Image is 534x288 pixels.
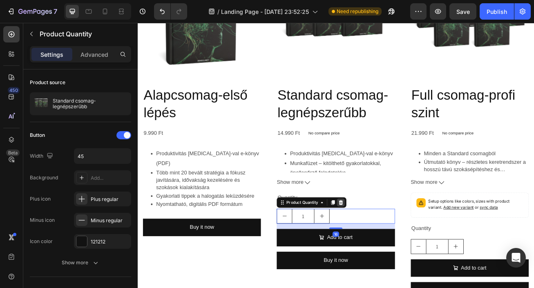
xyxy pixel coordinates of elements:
[221,7,309,16] span: Landing Page - [DATE] 23:52:25
[91,174,129,182] div: Add...
[211,134,250,139] p: No compare price
[172,192,205,203] span: Show more
[33,96,49,112] img: product feature img
[338,192,371,203] span: Show more
[30,151,55,162] div: Width
[8,87,20,94] div: 450
[234,260,266,272] div: Add to cart
[217,7,219,16] span: /
[3,3,61,20] button: 7
[91,217,129,224] div: Minus regular
[6,150,20,156] div: Beta
[506,248,526,268] div: Open Intercom Messenger
[384,268,403,286] button: increment
[80,50,108,59] p: Advanced
[188,168,318,192] li: Munkafüzet – kitölthető gyakorlatokkal, önellenőrző feladatokka
[62,259,100,267] div: Show more
[360,217,477,232] p: Setup options like colors, sizes with product variant.
[480,3,514,20] button: Publish
[219,230,237,248] button: increment
[378,225,416,231] span: Add new variant
[91,238,129,246] div: 121212
[182,219,225,226] div: Product Quantity
[172,192,318,203] button: Show more
[241,258,249,265] div: 16
[74,149,131,163] input: Auto
[188,156,318,168] li: Produktivitás [MEDICAL_DATA]-val e-könyv
[30,217,55,224] div: Minus icon
[357,268,384,286] input: quantity
[91,196,129,203] div: Plus regular
[191,230,219,248] input: quantity
[423,225,446,231] span: sync data
[354,157,484,166] p: Minden a Standard csomagból
[172,210,318,223] div: Quantity
[30,174,58,181] div: Background
[338,192,484,203] button: Show more
[154,3,187,20] div: Undo/Redo
[53,98,128,109] p: Standard csomag-legnépszerűbb
[338,78,484,123] h2: Full csomag-profi szint
[40,50,63,59] p: Settings
[338,248,484,261] div: Quantity
[416,225,446,231] span: or
[30,255,131,270] button: Show more
[338,130,367,143] div: 21.990 Ft
[30,132,45,139] div: Button
[172,230,191,248] button: decrement
[30,79,65,86] div: Product source
[354,168,484,186] p: Útmutató könyv – részletes keretrendszer a hosszú távú szokásépítéshez és önmenedzsmenthez
[30,238,53,245] div: Icon color
[338,268,357,286] button: decrement
[138,23,534,288] iframe: Design area
[337,8,378,15] span: Need republishing
[449,3,476,20] button: Save
[377,134,416,139] p: No compare price
[30,195,51,203] div: Plus icon
[172,78,318,123] h2: Standard csomag-legnépszerűbb
[40,29,128,39] p: Product Quantity
[456,8,470,15] span: Save
[54,7,57,16] p: 7
[487,7,507,16] div: Publish
[172,130,201,143] div: 14.990 Ft
[172,255,318,277] button: Add to cart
